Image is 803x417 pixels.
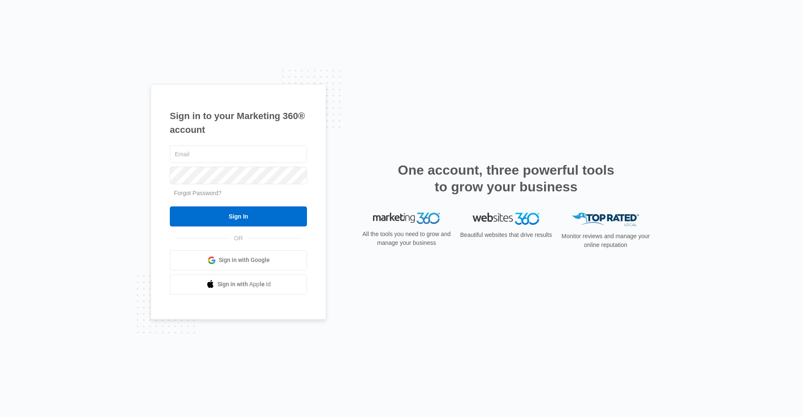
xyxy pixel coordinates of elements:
[217,280,271,289] span: Sign in with Apple Id
[559,232,652,249] p: Monitor reviews and manage your online reputation
[170,206,307,226] input: Sign In
[170,275,307,295] a: Sign in with Apple Id
[360,230,453,247] p: All the tools you need to grow and manage your business
[459,231,553,239] p: Beautiful websites that drive results
[174,190,222,196] a: Forgot Password?
[373,213,440,224] img: Marketing 360
[170,250,307,270] a: Sign in with Google
[219,256,270,264] span: Sign in with Google
[170,109,307,137] h1: Sign in to your Marketing 360® account
[228,234,249,243] span: OR
[395,162,617,195] h2: One account, three powerful tools to grow your business
[170,145,307,163] input: Email
[572,213,639,226] img: Top Rated Local
[473,213,540,225] img: Websites 360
